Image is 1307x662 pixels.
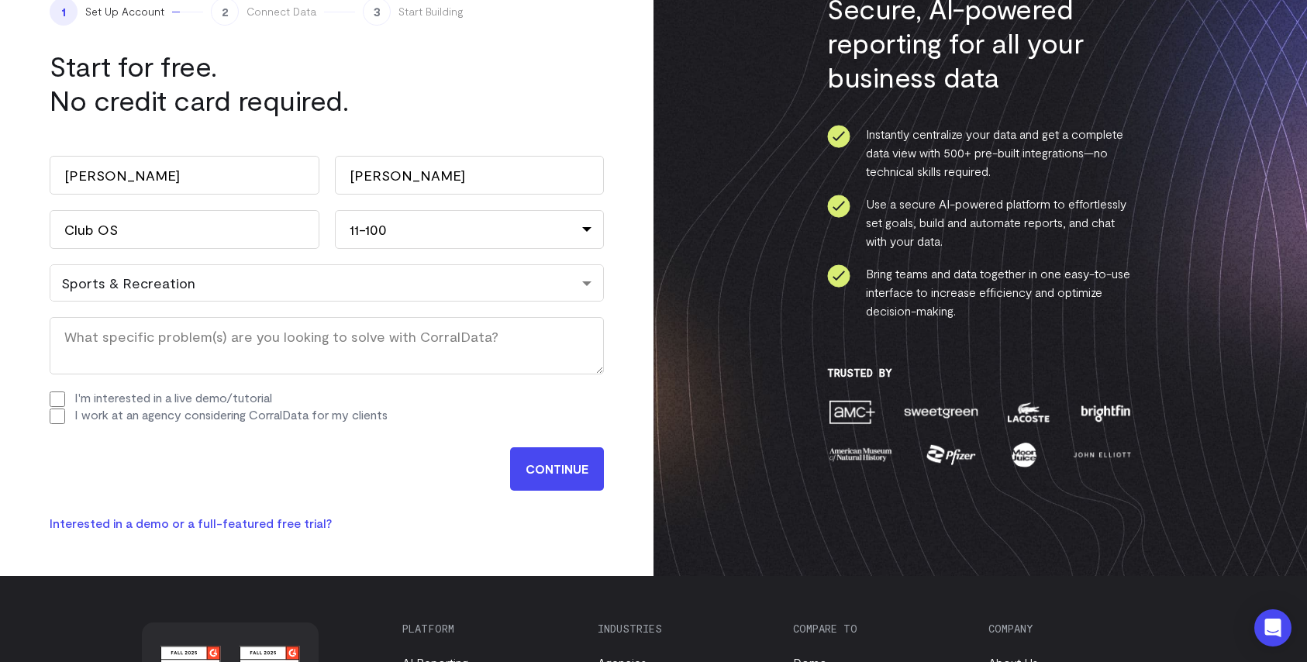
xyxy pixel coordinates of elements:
[793,622,962,635] h3: Compare to
[402,622,571,635] h3: Platform
[74,390,272,405] label: I'm interested in a live demo/tutorial
[988,622,1157,635] h3: Company
[335,156,605,195] input: Last Name
[598,622,767,635] h3: Industries
[50,156,319,195] input: First Name
[85,4,164,19] span: Set Up Account
[510,447,604,491] input: CONTINUE
[50,210,319,249] input: Company Name
[827,264,1133,320] li: Bring teams and data together in one easy-to-use interface to increase efficiency and optimize de...
[61,274,592,291] div: Sports & Recreation
[50,515,332,530] a: Interested in a demo or a full-featured free trial?
[335,210,605,249] div: 11-100
[827,367,1133,379] h3: Trusted By
[827,125,1133,181] li: Instantly centralize your data and get a complete data view with 500+ pre-built integrations—no t...
[247,4,316,19] span: Connect Data
[74,407,388,422] label: I work at an agency considering CorralData for my clients
[1254,609,1291,646] div: Open Intercom Messenger
[50,49,453,117] h1: Start for free. No credit card required.
[827,195,1133,250] li: Use a secure AI-powered platform to effortlessly set goals, build and automate reports, and chat ...
[398,4,464,19] span: Start Building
